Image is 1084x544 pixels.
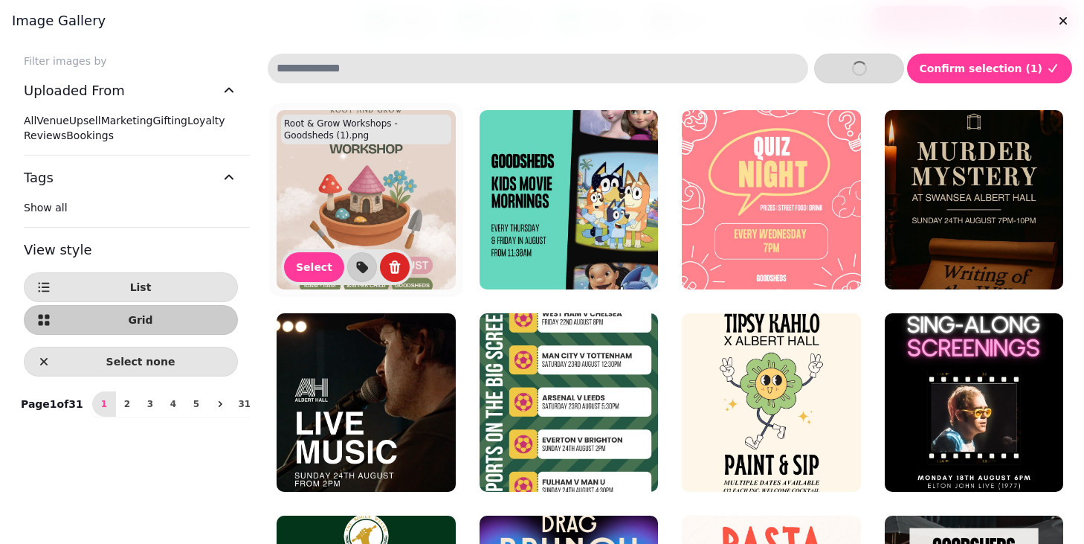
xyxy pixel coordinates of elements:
[24,156,238,200] button: Tags
[56,315,225,325] span: Grid
[12,54,250,68] label: Filter images by
[480,313,659,493] img: Social (12).png
[24,305,238,335] button: Grid
[24,113,238,155] div: Uploaded From
[907,54,1072,83] button: Confirm selection (1)
[24,200,238,227] div: Tags
[187,115,225,127] span: Loyalty
[885,110,1064,289] img: Murder Mystery Night.png
[239,400,251,409] span: 31
[24,129,66,141] span: Reviews
[207,391,233,417] button: next
[12,12,1072,30] h3: Image gallery
[277,313,456,493] img: Live Music - Albert Hall (2).png
[24,68,238,113] button: Uploaded From
[24,347,238,377] button: Select none
[115,391,139,417] button: 2
[480,110,659,289] img: GOODSHEDS Kids Films.png
[682,110,861,289] img: Social Pink.png
[92,391,257,417] nav: Pagination
[24,202,68,214] span: Show all
[24,240,238,260] h3: View style
[919,63,1042,74] span: Confirm selection ( 1 )
[161,391,185,417] button: 4
[184,391,208,417] button: 5
[15,397,89,412] p: Page 1 of 31
[56,356,225,367] span: Select none
[167,400,179,409] span: 4
[24,272,238,302] button: List
[138,391,162,417] button: 3
[69,115,101,127] span: Upsell
[36,115,68,127] span: Venue
[233,391,257,417] button: 31
[380,252,410,282] button: delete
[92,391,116,417] button: 1
[682,313,861,493] img: Social Info (3).png
[121,400,133,409] span: 2
[885,313,1064,493] img: Social 1 Date (3).png
[101,115,153,127] span: Marketing
[284,252,344,282] button: Select
[284,118,448,141] p: Root & Grow Workshops - Goodsheds (1).png
[152,115,187,127] span: Gifting
[24,115,36,127] span: All
[277,110,456,289] img: Root & Grow Workshops - Goodsheds (1).png
[190,400,202,409] span: 5
[144,400,156,409] span: 3
[56,282,225,292] span: List
[98,400,110,409] span: 1
[66,129,114,141] span: Bookings
[296,262,332,272] span: Select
